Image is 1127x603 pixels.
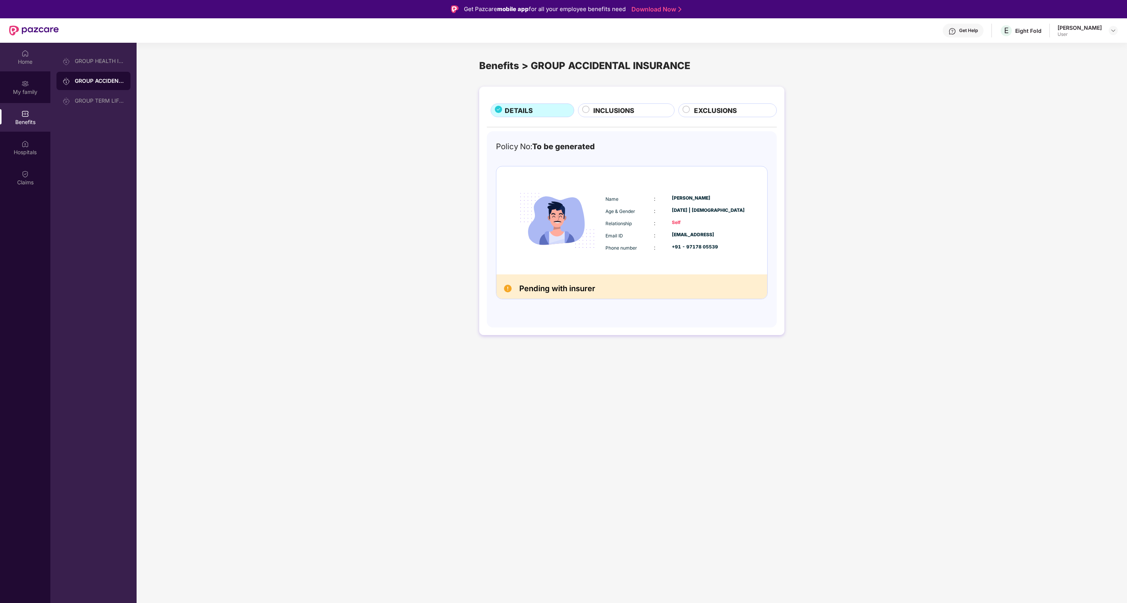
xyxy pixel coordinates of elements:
span: : [654,208,655,214]
img: svg+xml;base64,PHN2ZyBpZD0iQmVuZWZpdHMiIHhtbG5zPSJodHRwOi8vd3d3LnczLm9yZy8yMDAwL3N2ZyIgd2lkdGg9Ij... [21,110,29,118]
img: icon [511,174,603,266]
div: +91 - 97178 05539 [672,243,750,251]
span: Name [605,196,618,202]
img: svg+xml;base64,PHN2ZyB3aWR0aD0iMjAiIGhlaWdodD0iMjAiIHZpZXdCb3g9IjAgMCAyMCAyMCIgZmlsbD0ibm9uZSIgeG... [21,80,29,87]
span: : [654,244,655,251]
div: GROUP TERM LIFE INSURANCE [75,98,124,104]
img: svg+xml;base64,PHN2ZyB3aWR0aD0iMjAiIGhlaWdodD0iMjAiIHZpZXdCb3g9IjAgMCAyMCAyMCIgZmlsbD0ibm9uZSIgeG... [63,77,70,85]
div: [DATE] | [DEMOGRAPHIC_DATA] [672,207,750,214]
img: svg+xml;base64,PHN2ZyB3aWR0aD0iMjAiIGhlaWdodD0iMjAiIHZpZXdCb3g9IjAgMCAyMCAyMCIgZmlsbD0ibm9uZSIgeG... [63,97,70,105]
div: Get Pazcare for all your employee benefits need [464,5,626,14]
img: svg+xml;base64,PHN2ZyBpZD0iRHJvcGRvd24tMzJ4MzIiIHhtbG5zPSJodHRwOi8vd3d3LnczLm9yZy8yMDAwL3N2ZyIgd2... [1110,27,1116,34]
img: svg+xml;base64,PHN2ZyB3aWR0aD0iMjAiIGhlaWdodD0iMjAiIHZpZXdCb3g9IjAgMCAyMCAyMCIgZmlsbD0ibm9uZSIgeG... [63,58,70,65]
div: Eight Fold [1015,27,1042,34]
img: svg+xml;base64,PHN2ZyBpZD0iSG9zcGl0YWxzIiB4bWxucz0iaHR0cDovL3d3dy53My5vcmcvMjAwMC9zdmciIHdpZHRoPS... [21,140,29,148]
h2: Pending with insurer [519,282,595,295]
img: New Pazcare Logo [9,26,59,35]
div: [PERSON_NAME] [672,195,750,202]
div: Benefits > GROUP ACCIDENTAL INSURANCE [479,58,784,73]
div: User [1058,31,1102,37]
span: To be generated [532,142,595,151]
img: svg+xml;base64,PHN2ZyBpZD0iSG9tZSIgeG1sbnM9Imh0dHA6Ly93d3cudzMub3JnLzIwMDAvc3ZnIiB3aWR0aD0iMjAiIG... [21,50,29,57]
span: INCLUSIONS [593,105,634,116]
span: Email ID [605,233,623,239]
span: E [1004,26,1009,35]
strong: mobile app [497,5,529,13]
img: Pending [504,285,512,292]
img: Logo [451,5,459,13]
div: [PERSON_NAME] [1058,24,1102,31]
img: Stroke [678,5,681,13]
img: svg+xml;base64,PHN2ZyBpZD0iQ2xhaW0iIHhtbG5zPSJodHRwOi8vd3d3LnczLm9yZy8yMDAwL3N2ZyIgd2lkdGg9IjIwIi... [21,170,29,178]
div: Policy No: [496,140,595,153]
span: : [654,232,655,239]
span: DETAILS [505,105,533,116]
img: svg+xml;base64,PHN2ZyBpZD0iSGVscC0zMngzMiIgeG1sbnM9Imh0dHA6Ly93d3cudzMub3JnLzIwMDAvc3ZnIiB3aWR0aD... [948,27,956,35]
a: Download Now [631,5,679,13]
span: EXCLUSIONS [694,105,737,116]
div: GROUP ACCIDENTAL INSURANCE [75,77,124,85]
div: Self [672,219,750,226]
div: [EMAIL_ADDRESS] [672,231,750,239]
span: : [654,195,655,202]
span: Relationship [605,221,632,226]
span: Age & Gender [605,208,635,214]
div: GROUP HEALTH INSURANCE [75,58,124,64]
span: : [654,220,655,226]
span: Phone number [605,245,637,251]
div: Get Help [959,27,978,34]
